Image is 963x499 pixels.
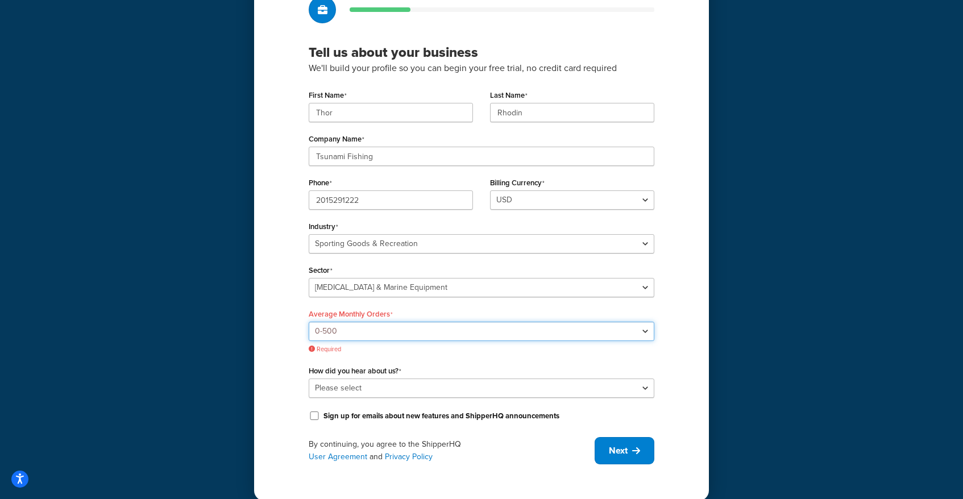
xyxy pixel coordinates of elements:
span: Required [309,345,654,354]
a: User Agreement [309,451,367,463]
label: Phone [309,178,332,188]
h3: Tell us about your business [309,44,654,61]
label: Average Monthly Orders [309,310,393,319]
p: We'll build your profile so you can begin your free trial, no credit card required [309,61,654,76]
label: Sector [309,266,333,275]
label: First Name [309,91,347,100]
label: Sign up for emails about new features and ShipperHQ announcements [323,411,559,421]
label: How did you hear about us? [309,367,401,376]
span: Next [609,444,628,457]
label: Last Name [490,91,528,100]
label: Company Name [309,135,364,144]
label: Billing Currency [490,178,545,188]
button: Next [595,437,654,464]
label: Industry [309,222,338,231]
a: Privacy Policy [385,451,433,463]
div: By continuing, you agree to the ShipperHQ and [309,438,595,463]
